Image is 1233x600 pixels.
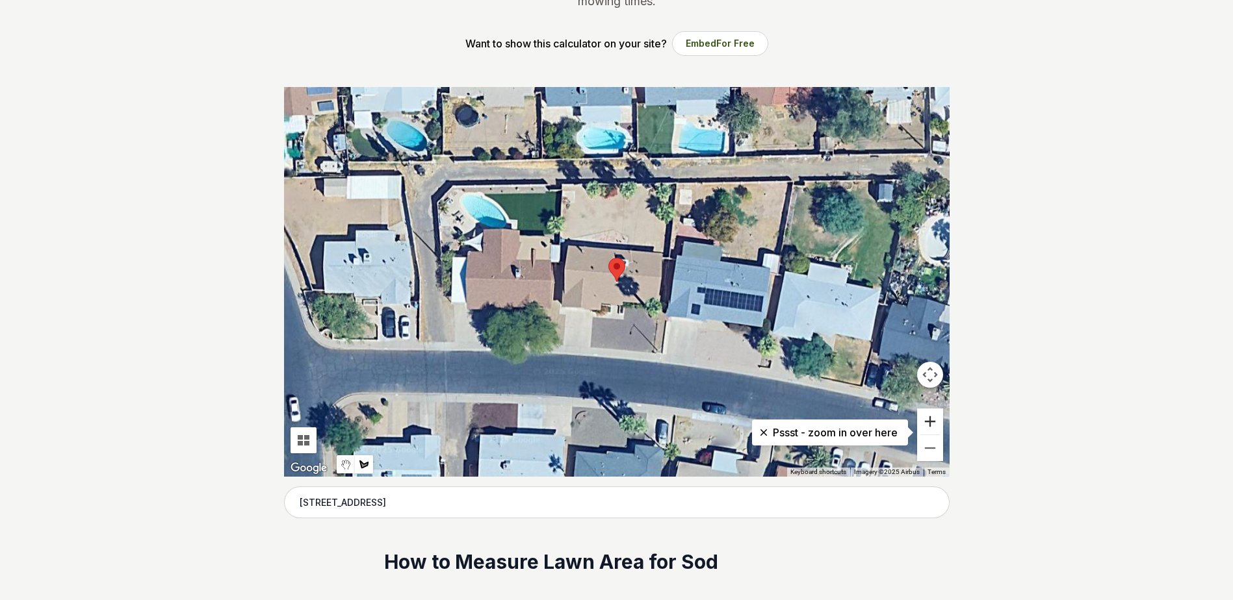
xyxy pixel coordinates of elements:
[355,455,373,473] button: Draw a shape
[287,460,330,477] a: Open this area in Google Maps (opens a new window)
[284,486,950,519] input: Enter your address to get started
[291,427,317,453] button: Tilt map
[790,468,846,477] button: Keyboard shortcuts
[917,435,943,461] button: Zoom out
[337,455,355,473] button: Stop drawing
[917,362,943,388] button: Map camera controls
[287,460,330,477] img: Google
[384,549,849,575] h2: How to Measure Lawn Area for Sod
[465,36,667,51] p: Want to show this calculator on your site?
[716,38,755,49] span: For Free
[928,468,946,475] a: Terms (opens in new tab)
[762,425,898,440] p: Pssst - zoom in over here
[917,408,943,434] button: Zoom in
[672,31,768,56] button: EmbedFor Free
[854,468,920,475] span: Imagery ©2025 Airbus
